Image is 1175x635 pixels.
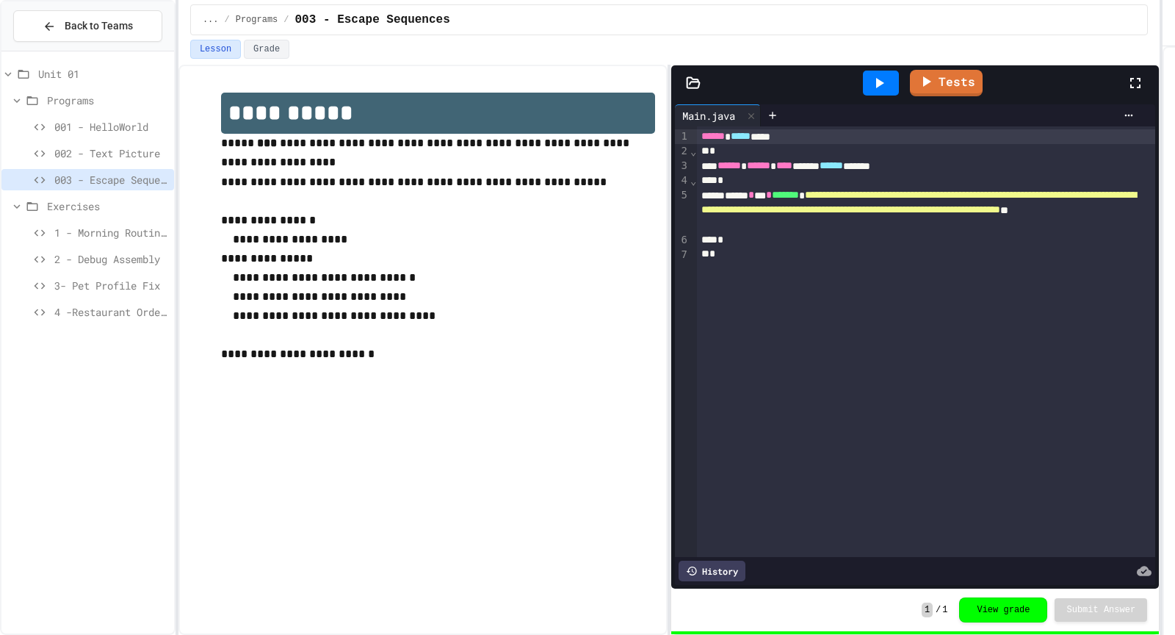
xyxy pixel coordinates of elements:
button: Submit Answer [1055,598,1147,622]
div: Main.java [675,104,761,126]
span: 1 [922,603,933,617]
div: 3 [675,159,690,173]
div: 4 [675,173,690,188]
div: Main.java [675,108,742,123]
span: Exercises [47,198,168,214]
div: 1 [675,129,690,144]
span: 003 - Escape Sequences [54,172,168,187]
div: 5 [675,188,690,233]
span: / [936,604,941,616]
div: 6 [675,233,690,248]
span: 1 - Morning Routine Fix [54,225,168,240]
div: 7 [675,248,690,262]
span: 3- Pet Profile Fix [54,278,168,293]
button: Grade [244,40,289,59]
span: 001 - HelloWorld [54,119,168,134]
span: ... [203,14,219,26]
div: History [679,561,745,581]
span: Submit Answer [1066,604,1135,616]
span: 4 -Restaurant Order System [54,304,168,320]
span: 003 - Escape Sequences [295,11,450,29]
button: View grade [959,598,1047,623]
span: Fold line [690,146,697,157]
a: Tests [910,70,983,96]
span: 2 - Debug Assembly [54,251,168,267]
span: Programs [47,93,168,108]
span: Unit 01 [38,66,168,82]
span: Back to Teams [65,18,133,34]
span: 1 [942,604,947,616]
span: / [283,14,289,26]
div: 2 [675,144,690,159]
span: Fold line [690,175,697,187]
span: / [225,14,230,26]
button: Lesson [190,40,241,59]
button: Back to Teams [13,10,162,42]
span: Programs [236,14,278,26]
span: 002 - Text Picture [54,146,168,161]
